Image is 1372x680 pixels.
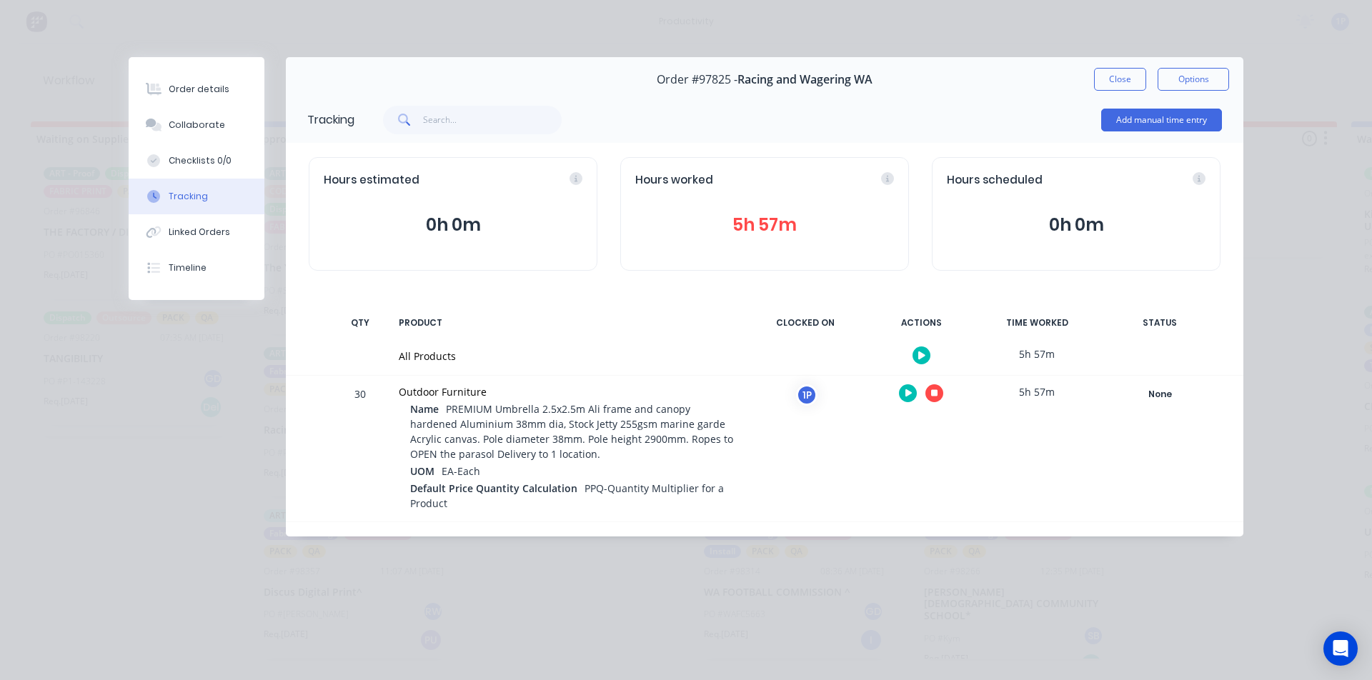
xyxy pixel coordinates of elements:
[399,349,735,364] div: All Products
[129,71,264,107] button: Order details
[169,190,208,203] div: Tracking
[339,378,382,521] div: 30
[868,308,975,338] div: ACTIONS
[129,250,264,286] button: Timeline
[410,481,724,510] span: PPQ-Quantity Multiplier for a Product
[169,261,207,274] div: Timeline
[129,179,264,214] button: Tracking
[390,308,743,338] div: PRODUCT
[1158,68,1229,91] button: Options
[737,73,873,86] span: Racing and Wagering WA
[635,211,894,239] button: 5h 57m
[657,73,737,86] span: Order #97825 -
[947,211,1206,239] button: 0h 0m
[983,338,1090,370] div: 5h 57m
[796,384,817,406] div: 1P
[635,172,713,189] span: Hours worked
[324,172,419,189] span: Hours estimated
[169,119,225,131] div: Collaborate
[339,308,382,338] div: QTY
[983,308,1090,338] div: TIME WORKED
[423,106,562,134] input: Search...
[410,401,439,416] span: Name
[947,172,1043,189] span: Hours scheduled
[399,384,735,399] div: Outdoor Furniture
[1101,109,1222,131] button: Add manual time entry
[129,143,264,179] button: Checklists 0/0
[410,464,434,479] span: UOM
[129,214,264,250] button: Linked Orders
[324,211,582,239] button: 0h 0m
[410,481,577,496] span: Default Price Quantity Calculation
[1099,308,1221,338] div: STATUS
[169,154,232,167] div: Checklists 0/0
[752,308,859,338] div: CLOCKED ON
[442,464,480,478] span: EA-Each
[1094,68,1146,91] button: Close
[983,376,1090,408] div: 5h 57m
[1323,631,1358,666] div: Open Intercom Messenger
[410,402,733,461] span: PREMIUM Umbrella 2.5x2.5m Ali frame and canopy hardened Aluminium 38mm dia, Stock Jetty 255gsm ma...
[1108,385,1211,404] div: None
[307,111,354,129] div: Tracking
[169,226,230,239] div: Linked Orders
[1108,384,1212,404] button: None
[169,83,229,96] div: Order details
[129,107,264,143] button: Collaborate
